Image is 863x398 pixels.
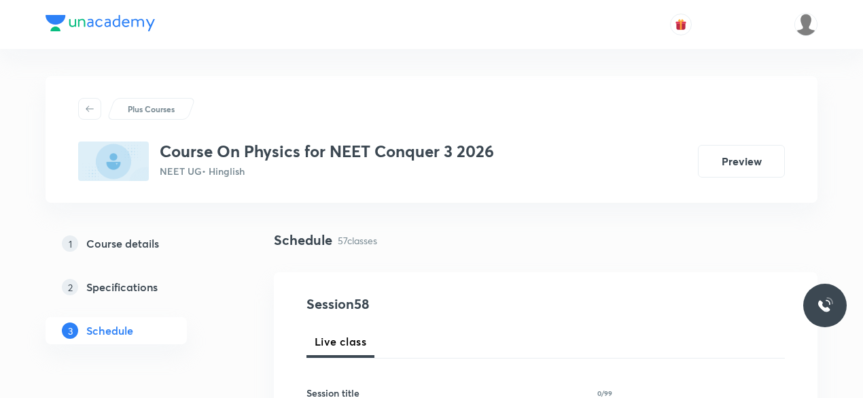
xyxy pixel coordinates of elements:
h4: Session 58 [306,294,554,314]
a: 1Course details [46,230,230,257]
h5: Schedule [86,322,133,339]
span: Live class [315,333,366,350]
button: avatar [670,14,692,35]
img: Arpita [794,13,817,36]
h3: Course On Physics for NEET Conquer 3 2026 [160,142,494,161]
img: FC7F2202-3187-47F6-9FAA-B2FB32683F06_plus.png [78,142,149,181]
p: 3 [62,322,78,339]
a: 2Specifications [46,273,230,301]
p: 1 [62,235,78,252]
img: ttu [817,297,833,314]
img: Company Logo [46,15,155,31]
p: Plus Courses [128,103,175,115]
button: Preview [698,145,785,178]
p: NEET UG • Hinglish [160,164,494,178]
p: 0/99 [597,390,612,397]
h5: Course details [86,235,159,252]
h4: Schedule [274,230,332,250]
img: avatar [675,18,687,31]
h5: Specifications [86,279,158,295]
a: Company Logo [46,15,155,35]
p: 57 classes [338,233,377,248]
p: 2 [62,279,78,295]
